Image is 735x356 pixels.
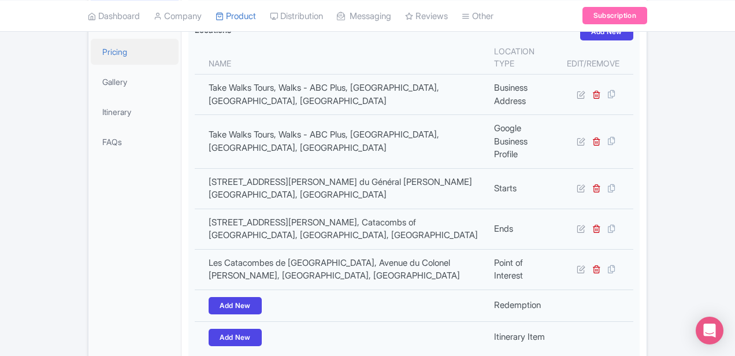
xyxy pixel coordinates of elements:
a: FAQs [91,129,179,155]
td: [STREET_ADDRESS][PERSON_NAME], Catacombs of [GEOGRAPHIC_DATA], [GEOGRAPHIC_DATA], [GEOGRAPHIC_DATA] [195,209,487,249]
a: Add New [209,297,262,314]
th: Edit/Remove [560,40,633,75]
td: Business Address [487,75,560,115]
th: Name [195,40,487,75]
a: Add New [209,329,262,346]
a: Subscription [582,7,647,24]
td: Take Walks Tours, Walks - ABC Plus, [GEOGRAPHIC_DATA], [GEOGRAPHIC_DATA], [GEOGRAPHIC_DATA] [195,75,487,115]
td: Les Catacombes de [GEOGRAPHIC_DATA], Avenue du Colonel [PERSON_NAME], [GEOGRAPHIC_DATA], [GEOGRAP... [195,249,487,290]
td: Point of Interest [487,249,560,290]
td: Google Business Profile [487,115,560,169]
a: Gallery [91,69,179,95]
div: Open Intercom Messenger [696,317,723,344]
td: Take Walks Tours, Walks - ABC Plus, [GEOGRAPHIC_DATA], [GEOGRAPHIC_DATA], [GEOGRAPHIC_DATA] [195,115,487,169]
th: Location type [487,40,560,75]
td: Itinerary Item [487,321,560,353]
td: Ends [487,209,560,249]
td: Starts [487,168,560,209]
td: [STREET_ADDRESS][PERSON_NAME] du Général [PERSON_NAME][GEOGRAPHIC_DATA], [GEOGRAPHIC_DATA] [195,168,487,209]
td: Redemption [487,290,560,321]
a: Itinerary [91,99,179,125]
a: Pricing [91,39,179,65]
a: Add New [580,23,633,40]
